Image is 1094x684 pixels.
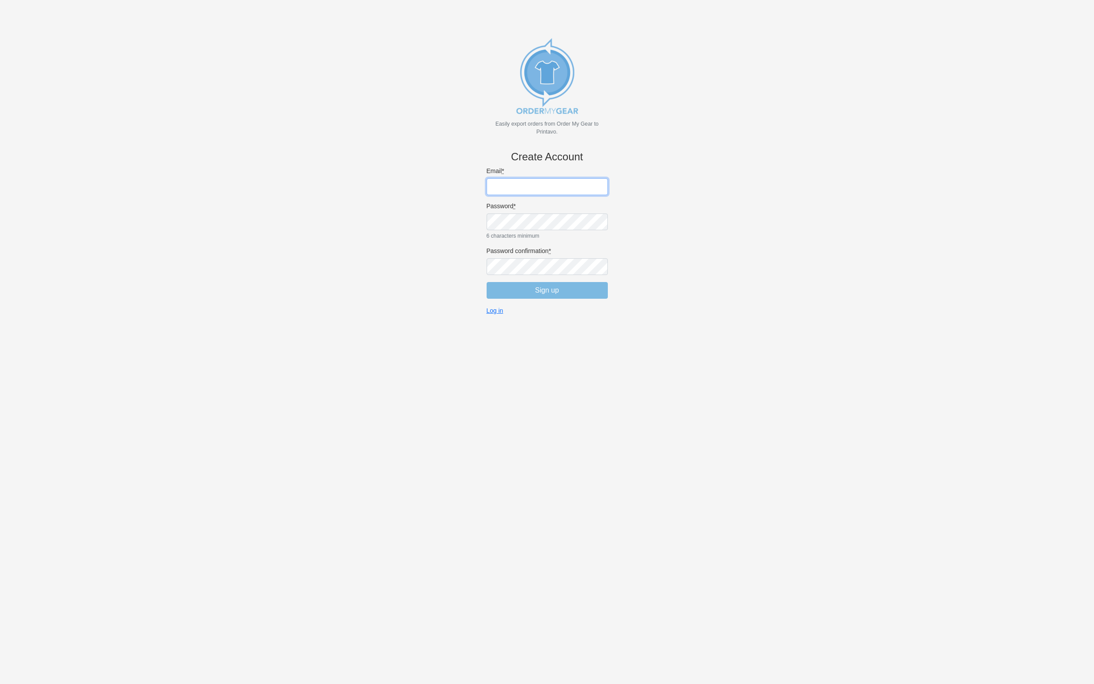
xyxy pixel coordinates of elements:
a: Log in [487,307,503,315]
abbr: required [549,247,551,254]
abbr: required [502,167,504,174]
label: Password confirmation [487,247,608,255]
p: Easily export orders from Order My Gear to Printavo. [487,120,608,136]
label: Email [487,167,608,175]
h4: Create Account [487,151,608,163]
label: Password [487,202,608,210]
img: new_omg_export_logo-652582c309f788888370c3373ec495a74b7b3fc93c8838f76510ecd25890bcc4.png [503,32,591,120]
small: 6 characters minimum [487,232,608,240]
input: Sign up [487,282,608,299]
abbr: required [513,203,516,210]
